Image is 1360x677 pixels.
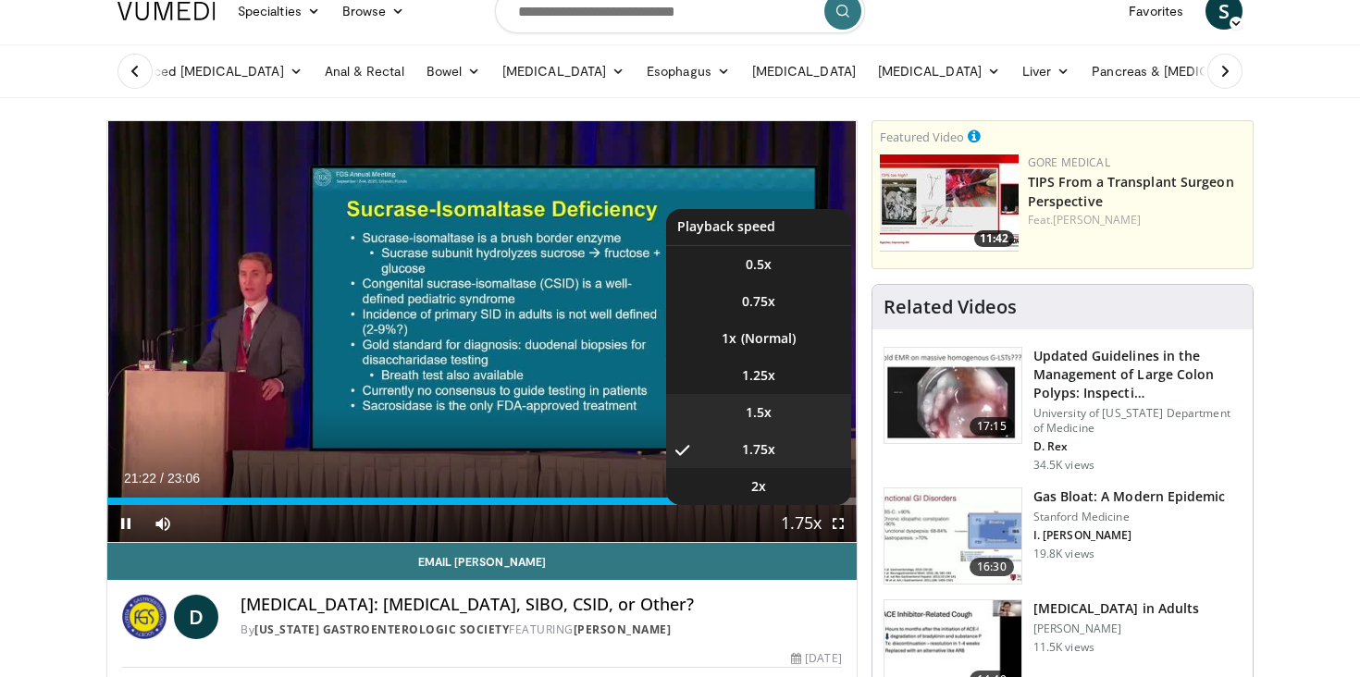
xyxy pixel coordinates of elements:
[741,53,867,90] a: [MEDICAL_DATA]
[791,650,841,667] div: [DATE]
[884,488,1021,585] img: 480ec31d-e3c1-475b-8289-0a0659db689a.150x105_q85_crop-smart_upscale.jpg
[144,505,181,542] button: Mute
[820,505,857,542] button: Fullscreen
[160,471,164,486] span: /
[117,2,216,20] img: VuMedi Logo
[1033,439,1242,454] p: D. Rex
[1011,53,1081,90] a: Liver
[783,505,820,542] button: Playback Rate
[751,477,766,496] span: 2x
[974,230,1014,247] span: 11:42
[1033,622,1199,636] p: [PERSON_NAME]
[970,417,1014,436] span: 17:15
[880,154,1019,252] img: 4003d3dc-4d84-4588-a4af-bb6b84f49ae6.150x105_q85_crop-smart_upscale.jpg
[107,505,144,542] button: Pause
[174,595,218,639] a: D
[314,53,415,90] a: Anal & Rectal
[1033,487,1226,506] h3: Gas Bloat: A Modern Epidemic
[241,595,842,615] h4: [MEDICAL_DATA]: [MEDICAL_DATA], SIBO, CSID, or Other?
[746,403,772,422] span: 1.5x
[107,121,857,543] video-js: Video Player
[1033,528,1226,543] p: I. [PERSON_NAME]
[742,366,775,385] span: 1.25x
[254,622,509,637] a: [US_STATE] Gastroenterologic Society
[880,154,1019,252] a: 11:42
[1033,406,1242,436] p: University of [US_STATE] Department of Medicine
[880,129,964,145] small: Featured Video
[107,543,857,580] a: Email [PERSON_NAME]
[1033,547,1094,561] p: 19.8K views
[742,440,775,459] span: 1.75x
[1028,173,1234,210] a: TIPS From a Transplant Surgeon Perspective
[1033,640,1094,655] p: 11.5K views
[742,292,775,311] span: 0.75x
[106,53,314,90] a: Advanced [MEDICAL_DATA]
[884,348,1021,444] img: dfcfcb0d-b871-4e1a-9f0c-9f64970f7dd8.150x105_q85_crop-smart_upscale.jpg
[1081,53,1297,90] a: Pancreas & [MEDICAL_DATA]
[1033,347,1242,402] h3: Updated Guidelines in the Management of Large Colon Polyps: Inspecti…
[241,622,842,638] div: By FEATURING
[884,296,1017,318] h4: Related Videos
[722,329,736,348] span: 1x
[167,471,200,486] span: 23:06
[1053,212,1141,228] a: [PERSON_NAME]
[491,53,636,90] a: [MEDICAL_DATA]
[124,471,156,486] span: 21:22
[884,487,1242,585] a: 16:30 Gas Bloat: A Modern Epidemic Stanford Medicine I. [PERSON_NAME] 19.8K views
[1028,154,1110,170] a: Gore Medical
[574,622,672,637] a: [PERSON_NAME]
[1033,458,1094,473] p: 34.5K views
[636,53,741,90] a: Esophagus
[746,255,772,274] span: 0.5x
[884,347,1242,473] a: 17:15 Updated Guidelines in the Management of Large Colon Polyps: Inspecti… University of [US_STA...
[970,558,1014,576] span: 16:30
[1033,510,1226,524] p: Stanford Medicine
[107,498,857,505] div: Progress Bar
[1028,212,1245,228] div: Feat.
[867,53,1011,90] a: [MEDICAL_DATA]
[122,595,167,639] img: Florida Gastroenterologic Society
[1033,599,1199,618] h3: [MEDICAL_DATA] in Adults
[415,53,491,90] a: Bowel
